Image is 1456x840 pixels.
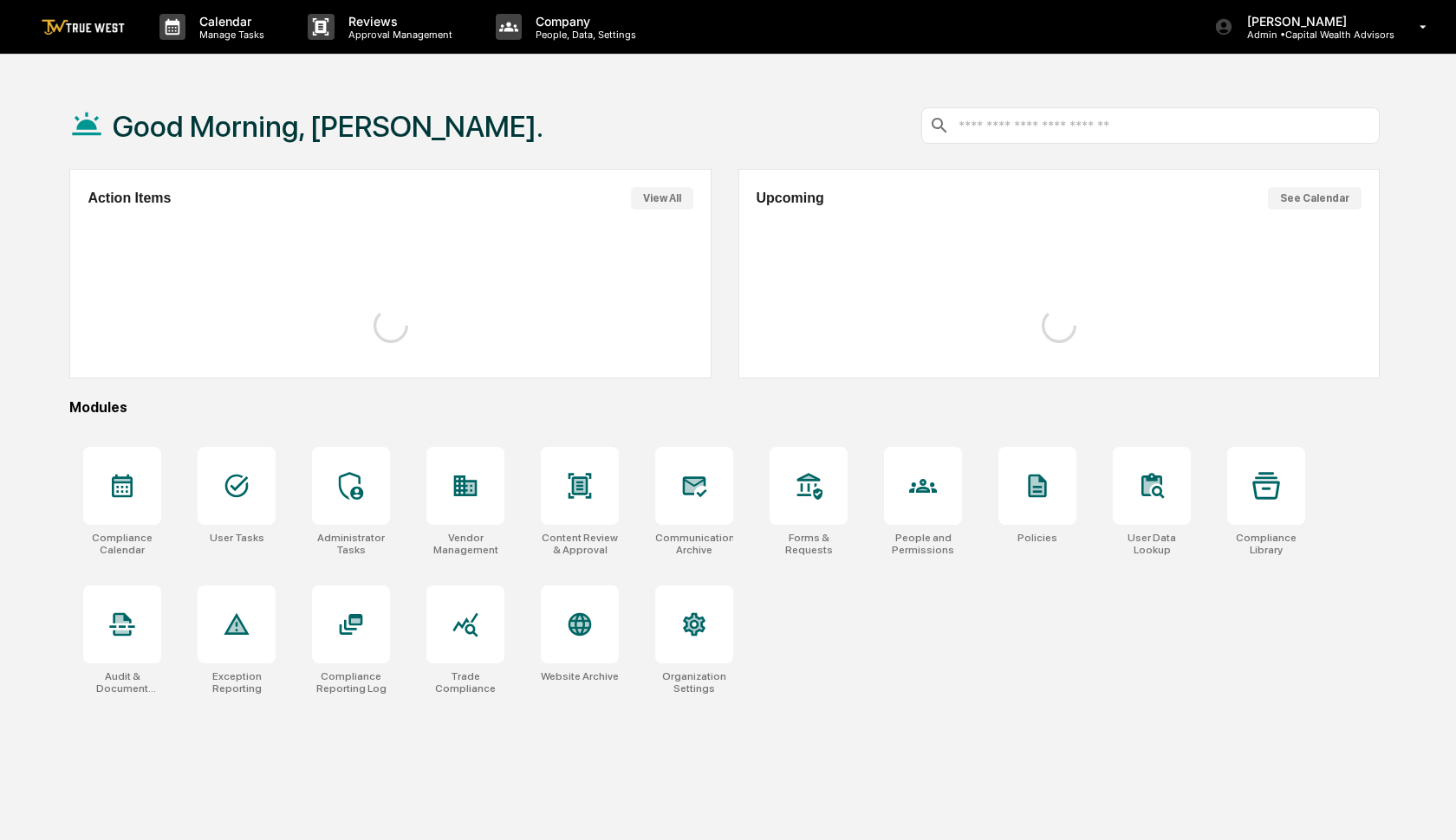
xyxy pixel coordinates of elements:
[198,670,276,695] div: Exception Reporting
[1017,532,1057,544] div: Policies
[335,29,461,41] p: Approval Management
[88,191,171,206] h2: Action Items
[426,670,504,695] div: Trade Compliance
[1233,14,1394,29] p: [PERSON_NAME]
[185,14,273,29] p: Calendar
[655,670,733,695] div: Organization Settings
[541,532,619,556] div: Content Review & Approval
[1268,187,1362,210] button: See Calendar
[522,14,645,29] p: Company
[522,29,645,41] p: People, Data, Settings
[655,532,733,556] div: Communications Archive
[69,399,1380,416] div: Modules
[770,532,848,556] div: Forms & Requests
[335,14,461,29] p: Reviews
[83,670,161,695] div: Audit & Document Logs
[312,532,390,556] div: Administrator Tasks
[426,532,504,556] div: Vendor Management
[757,191,824,206] h2: Upcoming
[884,532,962,556] div: People and Permissions
[1227,532,1305,556] div: Compliance Library
[83,532,161,556] div: Compliance Calendar
[113,109,543,144] h1: Good Morning, [PERSON_NAME].
[541,670,619,682] div: Website Archive
[42,19,125,36] img: logo
[312,670,390,695] div: Compliance Reporting Log
[631,187,693,210] button: View All
[1113,532,1191,556] div: User Data Lookup
[185,29,273,41] p: Manage Tasks
[210,532,264,544] div: User Tasks
[1233,29,1394,41] p: Admin • Capital Wealth Advisors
